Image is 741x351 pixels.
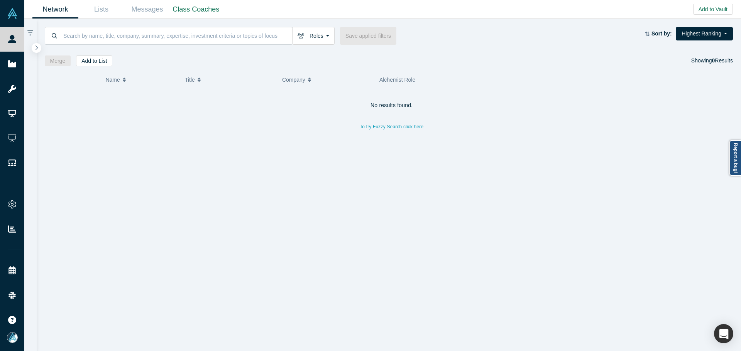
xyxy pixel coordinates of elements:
[7,8,18,19] img: Alchemist Vault Logo
[651,30,672,37] strong: Sort by:
[45,55,71,66] button: Merge
[32,0,78,18] a: Network
[676,27,733,40] button: Highest Ranking
[45,102,739,109] h4: No results found.
[712,57,715,64] strong: 0
[63,27,292,45] input: Search by name, title, company, summary, expertise, investment criteria or topics of focus
[7,332,18,343] img: Mia Scott's Account
[124,0,170,18] a: Messages
[292,27,335,45] button: Roles
[76,55,112,66] button: Add to List
[693,4,733,15] button: Add to Vault
[712,57,733,64] span: Results
[185,72,195,88] span: Title
[185,72,274,88] button: Title
[379,77,415,83] span: Alchemist Role
[282,72,371,88] button: Company
[354,122,429,132] button: To try Fuzzy Search click here
[340,27,396,45] button: Save applied filters
[729,140,741,176] a: Report a bug!
[105,72,177,88] button: Name
[170,0,222,18] a: Class Coaches
[78,0,124,18] a: Lists
[105,72,120,88] span: Name
[282,72,305,88] span: Company
[691,55,733,66] div: Showing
